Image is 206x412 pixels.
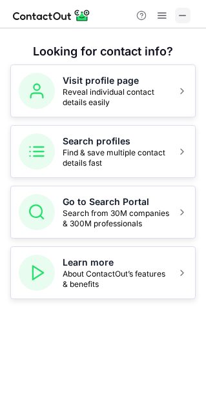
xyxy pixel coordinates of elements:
img: Search profiles [19,133,55,170]
img: ContactOut v5.3.10 [13,8,90,23]
button: Search profilesFind & save multiple contact details fast [10,125,196,178]
h5: Search profiles [63,135,169,148]
span: About ContactOut’s features & benefits [63,269,169,289]
h5: Go to Search Portal [63,195,169,208]
button: Learn moreAbout ContactOut’s features & benefits [10,246,196,299]
img: Visit profile page [19,73,55,109]
button: Go to Search PortalSearch from 30M companies & 300M professionals [10,186,196,239]
span: Reveal individual contact details easily [63,87,169,108]
button: Visit profile pageReveal individual contact details easily [10,64,196,117]
span: Search from 30M companies & 300M professionals [63,208,169,229]
span: Find & save multiple contact details fast [63,148,169,168]
h5: Visit profile page [63,74,169,87]
img: Learn more [19,255,55,291]
h5: Learn more [63,256,169,269]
